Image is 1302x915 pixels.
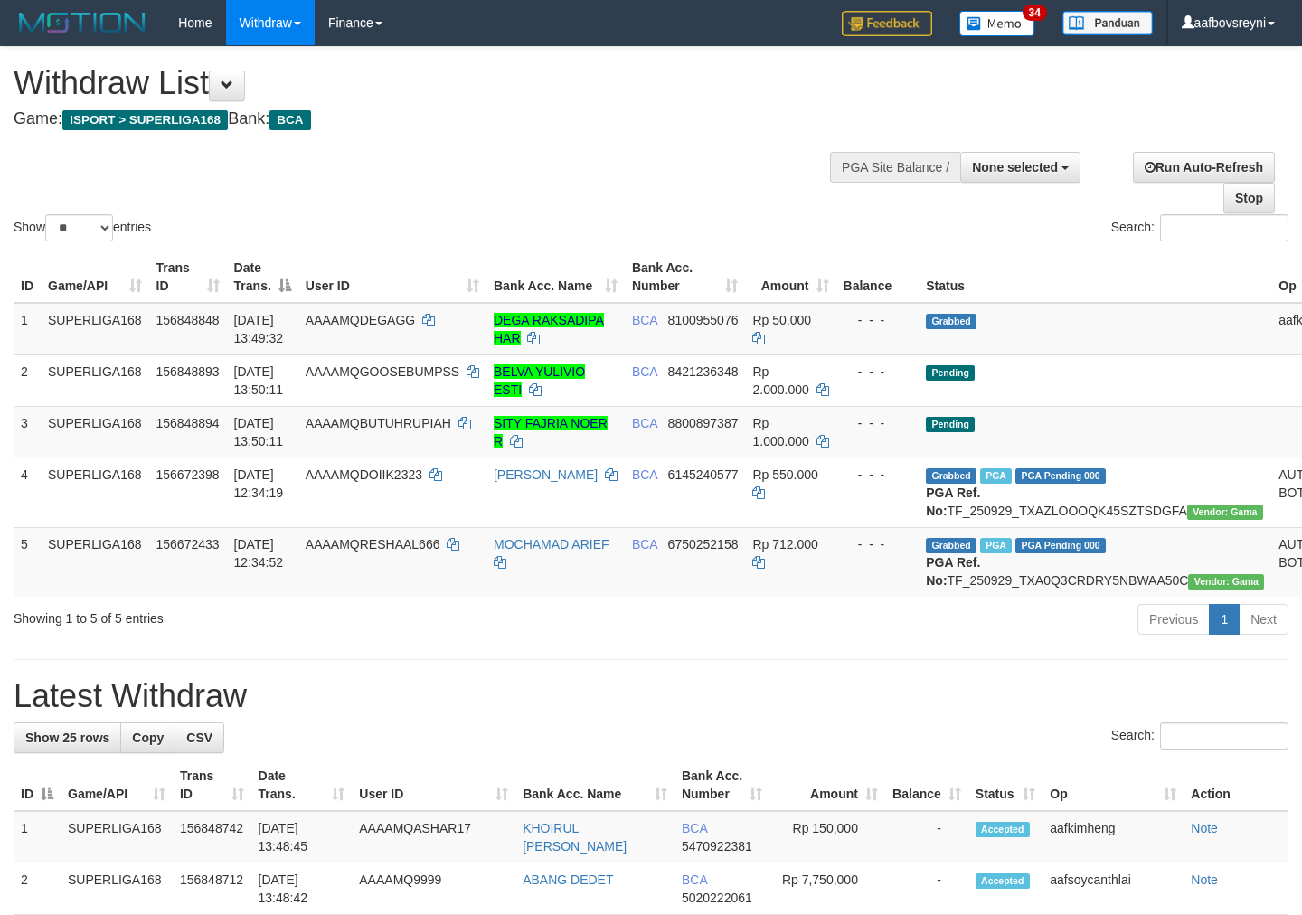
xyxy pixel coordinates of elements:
[844,363,912,381] div: - - -
[1133,152,1275,183] a: Run Auto-Refresh
[251,759,353,811] th: Date Trans.: activate to sort column ascending
[132,731,164,745] span: Copy
[1191,821,1218,835] a: Note
[632,416,657,430] span: BCA
[234,467,284,500] span: [DATE] 12:34:19
[186,731,212,745] span: CSV
[632,313,657,327] span: BCA
[668,313,739,327] span: Copy 8100955076 to clipboard
[885,863,968,915] td: -
[836,251,920,303] th: Balance
[926,365,975,381] span: Pending
[494,364,585,397] a: BELVA YULIVIO ESTI
[926,538,976,553] span: Grabbed
[1043,759,1184,811] th: Op: activate to sort column ascending
[251,863,353,915] td: [DATE] 13:48:42
[1062,11,1153,35] img: panduan.png
[844,535,912,553] div: - - -
[14,811,61,863] td: 1
[25,731,109,745] span: Show 25 rows
[227,251,298,303] th: Date Trans.: activate to sort column descending
[885,811,968,863] td: -
[41,527,149,597] td: SUPERLIGA168
[486,251,625,303] th: Bank Acc. Name: activate to sort column ascending
[682,873,707,887] span: BCA
[306,416,451,430] span: AAAAMQBUTUHRUPIAH
[1160,214,1288,241] input: Search:
[41,457,149,527] td: SUPERLIGA168
[149,251,227,303] th: Trans ID: activate to sort column ascending
[632,537,657,552] span: BCA
[14,527,41,597] td: 5
[919,457,1271,527] td: TF_250929_TXAZLOOOQK45SZTSDGFA
[14,214,151,241] label: Show entries
[175,722,224,753] a: CSV
[1137,604,1210,635] a: Previous
[752,467,817,482] span: Rp 550.000
[668,364,739,379] span: Copy 8421236348 to clipboard
[752,416,808,448] span: Rp 1.000.000
[523,821,627,854] a: KHOIRUL [PERSON_NAME]
[682,839,752,854] span: Copy 5470922381 to clipboard
[14,722,121,753] a: Show 25 rows
[830,152,960,183] div: PGA Site Balance /
[14,9,151,36] img: MOTION_logo.png
[1043,811,1184,863] td: aafkimheng
[173,811,251,863] td: 156848742
[494,416,608,448] a: SITY FAJRIA NOER R
[234,313,284,345] span: [DATE] 13:49:32
[14,65,850,101] h1: Withdraw List
[842,11,932,36] img: Feedback.jpg
[41,251,149,303] th: Game/API: activate to sort column ascending
[976,822,1030,837] span: Accepted
[976,873,1030,889] span: Accepted
[885,759,968,811] th: Balance: activate to sort column ascending
[668,467,739,482] span: Copy 6145240577 to clipboard
[14,602,529,627] div: Showing 1 to 5 of 5 entries
[980,468,1012,484] span: Marked by aafsoycanthlai
[523,873,613,887] a: ABANG DEDET
[306,364,459,379] span: AAAAMQGOOSEBUMPSS
[45,214,113,241] select: Showentries
[14,110,850,128] h4: Game: Bank:
[926,468,976,484] span: Grabbed
[61,863,173,915] td: SUPERLIGA168
[14,251,41,303] th: ID
[675,759,770,811] th: Bank Acc. Number: activate to sort column ascending
[1015,538,1106,553] span: PGA Pending
[120,722,175,753] a: Copy
[632,364,657,379] span: BCA
[14,863,61,915] td: 2
[1111,214,1288,241] label: Search:
[14,457,41,527] td: 4
[494,537,609,552] a: MOCHAMAD ARIEF
[352,759,515,811] th: User ID: activate to sort column ascending
[306,537,440,552] span: AAAAMQRESHAAL666
[173,759,251,811] th: Trans ID: activate to sort column ascending
[968,759,1043,811] th: Status: activate to sort column ascending
[682,891,752,905] span: Copy 5020222061 to clipboard
[919,527,1271,597] td: TF_250929_TXA0Q3CRDRY5NBWAA50C
[752,313,811,327] span: Rp 50.000
[14,678,1288,714] h1: Latest Withdraw
[306,467,422,482] span: AAAAMQDOIIK2323
[1015,468,1106,484] span: PGA Pending
[41,354,149,406] td: SUPERLIGA168
[62,110,228,130] span: ISPORT > SUPERLIGA168
[41,406,149,457] td: SUPERLIGA168
[1184,759,1288,811] th: Action
[1043,863,1184,915] td: aafsoycanthlai
[14,303,41,355] td: 1
[959,11,1035,36] img: Button%20Memo.svg
[769,811,885,863] td: Rp 150,000
[972,160,1058,175] span: None selected
[1187,505,1263,520] span: Vendor URL: https://trx31.1velocity.biz
[234,364,284,397] span: [DATE] 13:50:11
[752,537,817,552] span: Rp 712.000
[61,759,173,811] th: Game/API: activate to sort column ascending
[14,759,61,811] th: ID: activate to sort column descending
[668,537,739,552] span: Copy 6750252158 to clipboard
[41,303,149,355] td: SUPERLIGA168
[745,251,835,303] th: Amount: activate to sort column ascending
[632,467,657,482] span: BCA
